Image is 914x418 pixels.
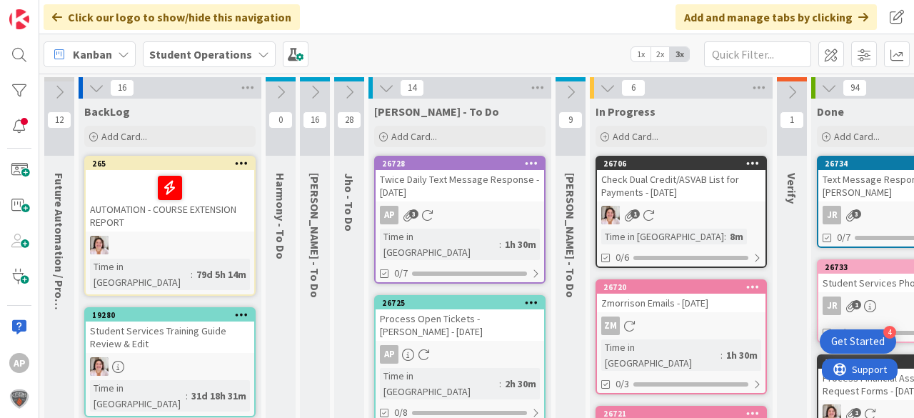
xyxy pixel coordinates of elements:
[616,250,629,265] span: 0/6
[273,173,288,259] span: Harmony - To Do
[597,157,765,170] div: 26706
[597,157,765,201] div: 26706Check Dual Credit/ASVAB List for Payments - [DATE]
[84,307,256,417] a: 19280Student Services Training Guide Review & EditEWTime in [GEOGRAPHIC_DATA]:31d 18h 31m
[499,376,501,392] span: :
[52,173,66,367] span: Future Automation / Process Building
[852,408,861,417] span: 1
[376,170,544,201] div: Twice Daily Text Message Response - [DATE]
[394,266,408,281] span: 0/7
[376,297,544,341] div: 26725Process Open Tickets - [PERSON_NAME] - [DATE]
[191,267,193,282] span: :
[726,229,747,244] div: 8m
[843,79,867,96] span: 94
[342,173,356,232] span: Jho - To Do
[188,388,250,404] div: 31d 18h 31m
[780,111,804,129] span: 1
[601,229,724,244] div: Time in [GEOGRAPHIC_DATA]
[380,345,398,364] div: AP
[382,298,544,308] div: 26725
[9,389,29,409] img: avatar
[852,300,861,309] span: 1
[193,267,250,282] div: 79d 5h 14m
[563,173,578,298] span: Zaida - To Do
[603,282,765,292] div: 26720
[73,46,112,63] span: Kanban
[831,334,885,349] div: Get Started
[596,104,656,119] span: In Progress
[823,297,841,315] div: JR
[723,347,761,363] div: 1h 30m
[84,104,130,119] span: BackLog
[597,281,765,312] div: 26720Zmorrison Emails - [DATE]
[651,47,670,61] span: 2x
[90,380,186,412] div: Time in [GEOGRAPHIC_DATA]
[621,79,646,96] span: 6
[597,206,765,224] div: EW
[86,322,254,353] div: Student Services Training Guide Review & Edit
[558,111,583,129] span: 9
[9,9,29,29] img: Visit kanbanzone.com
[501,237,540,252] div: 1h 30m
[883,326,896,339] div: 4
[376,157,544,201] div: 26728Twice Daily Text Message Response - [DATE]
[149,47,252,61] b: Student Operations
[631,47,651,61] span: 1x
[90,357,109,376] img: EW
[380,206,398,224] div: AP
[837,230,850,245] span: 0/7
[86,170,254,232] div: AUTOMATION - COURSE EXTENSION REPORT
[101,130,147,143] span: Add Card...
[308,173,322,298] span: Emilie - To Do
[376,297,544,309] div: 26725
[86,309,254,353] div: 19280Student Services Training Guide Review & Edit
[44,4,300,30] div: Click our logo to show/hide this navigation
[374,104,499,119] span: Amanda - To Do
[376,309,544,341] div: Process Open Tickets - [PERSON_NAME] - [DATE]
[596,156,767,268] a: 26706Check Dual Credit/ASVAB List for Payments - [DATE]EWTime in [GEOGRAPHIC_DATA]:8m0/6
[720,347,723,363] span: :
[834,130,880,143] span: Add Card...
[852,209,861,219] span: 3
[268,111,293,129] span: 0
[337,111,361,129] span: 28
[837,325,855,340] span: 0/19
[631,209,640,219] span: 1
[110,79,134,96] span: 16
[597,294,765,312] div: Zmorrison Emails - [DATE]
[596,279,767,394] a: 26720Zmorrison Emails - [DATE]ZMTime in [GEOGRAPHIC_DATA]:1h 30m0/3
[676,4,877,30] div: Add and manage tabs by clicking
[374,156,546,284] a: 26728Twice Daily Text Message Response - [DATE]APTime in [GEOGRAPHIC_DATA]:1h 30m0/7
[376,157,544,170] div: 26728
[86,157,254,232] div: 265AUTOMATION - COURSE EXTENSION REPORT
[501,376,540,392] div: 2h 30m
[86,357,254,376] div: EW
[499,237,501,252] span: :
[597,317,765,335] div: ZM
[380,229,499,260] div: Time in [GEOGRAPHIC_DATA]
[704,41,811,67] input: Quick Filter...
[785,173,799,204] span: Verify
[9,353,29,373] div: AP
[92,159,254,169] div: 265
[603,159,765,169] div: 26706
[409,209,418,219] span: 3
[382,159,544,169] div: 26728
[376,206,544,224] div: AP
[391,130,437,143] span: Add Card...
[30,2,65,19] span: Support
[86,309,254,322] div: 19280
[90,259,191,290] div: Time in [GEOGRAPHIC_DATA]
[90,236,109,254] img: EW
[616,377,629,392] span: 0/3
[376,345,544,364] div: AP
[613,130,658,143] span: Add Card...
[86,157,254,170] div: 265
[601,339,720,371] div: Time in [GEOGRAPHIC_DATA]
[597,170,765,201] div: Check Dual Credit/ASVAB List for Payments - [DATE]
[601,317,620,335] div: ZM
[92,310,254,320] div: 19280
[47,111,71,129] span: 12
[400,79,424,96] span: 14
[84,156,256,296] a: 265AUTOMATION - COURSE EXTENSION REPORTEWTime in [GEOGRAPHIC_DATA]:79d 5h 14m
[601,206,620,224] img: EW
